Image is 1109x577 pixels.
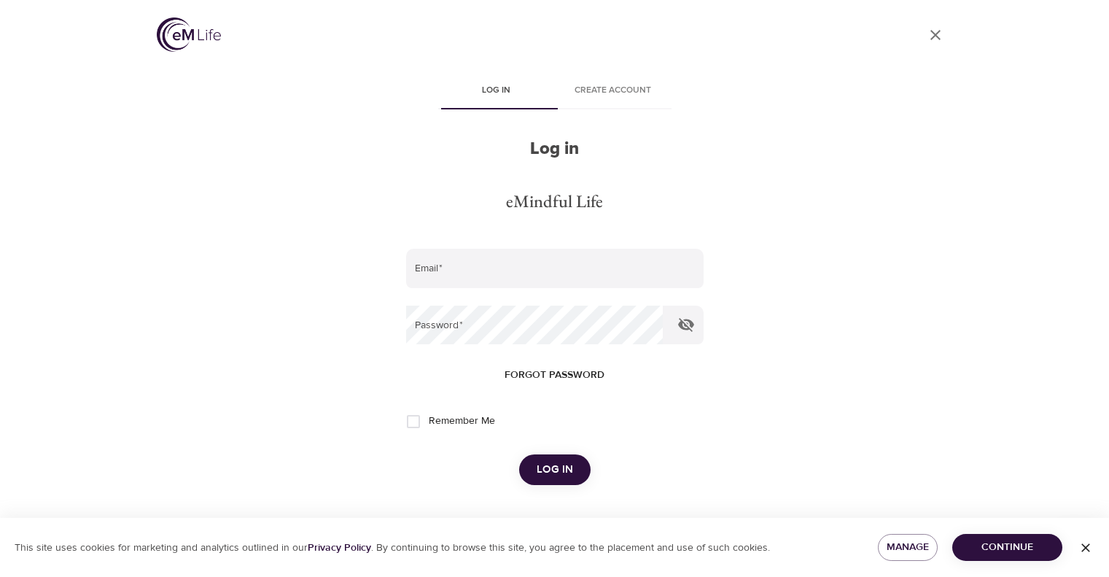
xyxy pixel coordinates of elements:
[157,18,221,52] img: logo
[952,534,1062,561] button: Continue
[519,454,591,485] button: Log in
[499,362,610,389] button: Forgot password
[537,460,573,479] span: Log in
[308,541,371,554] a: Privacy Policy
[890,538,927,557] span: Manage
[918,18,953,53] a: close
[541,514,569,531] div: OR
[506,189,603,214] div: eMindful Life
[878,534,938,561] button: Manage
[964,538,1051,557] span: Continue
[505,366,604,384] span: Forgot password
[406,139,704,160] h2: Log in
[564,83,663,98] span: Create account
[429,414,495,429] span: Remember Me
[406,74,704,109] div: disabled tabs example
[447,83,546,98] span: Log in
